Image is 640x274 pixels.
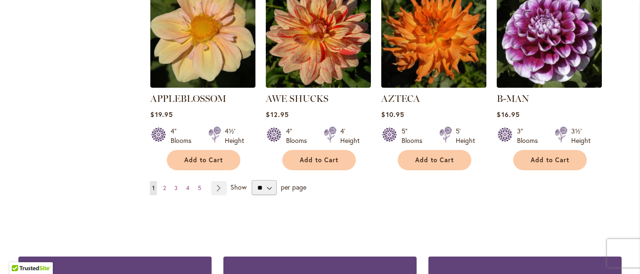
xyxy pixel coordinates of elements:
div: 3½' Height [571,126,591,145]
span: $12.95 [266,110,288,119]
a: 5 [196,181,204,195]
a: AZTECA [381,93,420,104]
span: $10.95 [381,110,404,119]
div: 5" Blooms [402,126,428,145]
span: 2 [163,184,166,191]
a: AWE SHUCKS [266,81,371,90]
a: 4 [184,181,192,195]
span: Add to Cart [415,156,454,164]
a: AZTECA [381,81,486,90]
button: Add to Cart [513,150,587,170]
span: Add to Cart [531,156,569,164]
button: Add to Cart [167,150,240,170]
div: 5' Height [456,126,475,145]
div: 4" Blooms [171,126,197,145]
span: 3 [174,184,178,191]
a: 3 [172,181,180,195]
span: $16.95 [497,110,519,119]
a: APPLEBLOSSOM [150,93,226,104]
span: per page [281,183,306,191]
div: 4' Height [340,126,360,145]
span: Add to Cart [184,156,223,164]
a: 2 [161,181,168,195]
span: Add to Cart [300,156,338,164]
button: Add to Cart [282,150,356,170]
span: 5 [198,184,201,191]
a: B-MAN [497,93,529,104]
span: Show [230,183,246,191]
div: 4" Blooms [286,126,312,145]
span: 4 [186,184,189,191]
div: 4½' Height [225,126,244,145]
iframe: Launch Accessibility Center [7,241,33,267]
span: 1 [152,184,155,191]
a: B-MAN [497,81,602,90]
a: APPLEBLOSSOM [150,81,255,90]
div: 3" Blooms [517,126,543,145]
button: Add to Cart [398,150,471,170]
span: $19.95 [150,110,172,119]
a: AWE SHUCKS [266,93,328,104]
